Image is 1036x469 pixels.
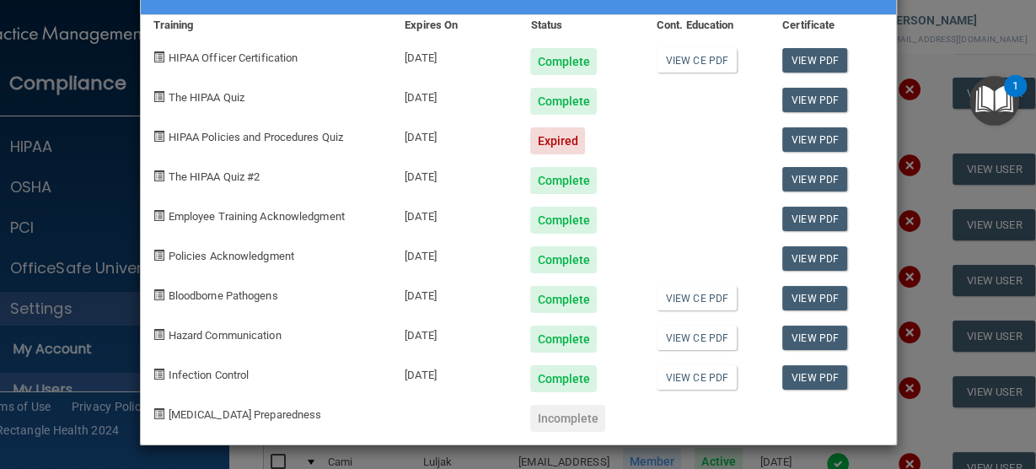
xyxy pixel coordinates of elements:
[657,48,737,73] a: View CE PDF
[392,273,518,313] div: [DATE]
[169,369,250,381] span: Infection Control
[530,326,597,353] div: Complete
[782,246,847,271] a: View PDF
[530,88,597,115] div: Complete
[392,353,518,392] div: [DATE]
[392,115,518,154] div: [DATE]
[530,365,597,392] div: Complete
[952,353,1016,417] iframe: Drift Widget Chat Controller
[169,408,322,421] span: [MEDICAL_DATA] Preparedness
[169,51,298,64] span: HIPAA Officer Certification
[782,365,847,390] a: View PDF
[644,15,770,35] div: Cont. Education
[392,194,518,234] div: [DATE]
[392,313,518,353] div: [DATE]
[657,326,737,350] a: View CE PDF
[169,131,343,143] span: HIPAA Policies and Procedures Quiz
[969,76,1019,126] button: Open Resource Center, 1 new notification
[169,91,244,104] span: The HIPAA Quiz
[141,15,393,35] div: Training
[530,48,597,75] div: Complete
[392,75,518,115] div: [DATE]
[782,326,847,350] a: View PDF
[392,154,518,194] div: [DATE]
[782,88,847,112] a: View PDF
[530,167,597,194] div: Complete
[169,210,345,223] span: Employee Training Acknowledgment
[782,207,847,231] a: View PDF
[782,127,847,152] a: View PDF
[1012,86,1018,108] div: 1
[657,365,737,390] a: View CE PDF
[392,15,518,35] div: Expires On
[530,246,597,273] div: Complete
[782,167,847,191] a: View PDF
[169,170,260,183] span: The HIPAA Quiz #2
[518,15,643,35] div: Status
[770,15,895,35] div: Certificate
[530,207,597,234] div: Complete
[782,48,847,73] a: View PDF
[530,127,585,154] div: Expired
[169,250,294,262] span: Policies Acknowledgment
[169,289,278,302] span: Bloodborne Pathogens
[530,405,605,432] div: Incomplete
[169,329,282,342] span: Hazard Communication
[657,286,737,310] a: View CE PDF
[782,286,847,310] a: View PDF
[392,234,518,273] div: [DATE]
[392,35,518,75] div: [DATE]
[530,286,597,313] div: Complete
